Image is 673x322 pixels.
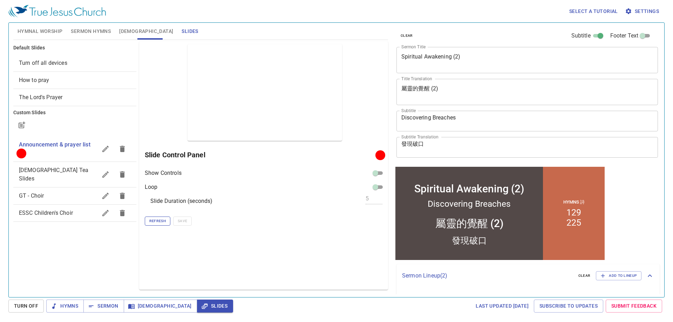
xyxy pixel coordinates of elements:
[19,141,90,148] span: Announcement & prayer list
[476,302,529,310] span: Last updated [DATE]
[182,27,198,36] span: Slides
[401,114,653,128] textarea: Discovering Breaches
[150,197,213,205] p: Slide Duration (seconds)
[124,300,197,313] button: [DEMOGRAPHIC_DATA]
[19,60,67,66] span: [object Object]
[401,141,653,154] textarea: 發現破口
[19,94,63,101] span: [object Object]
[119,27,173,36] span: [DEMOGRAPHIC_DATA]
[145,183,158,191] p: Loop
[13,44,136,52] h6: Default Slides
[89,302,118,310] span: Sermon
[71,27,111,36] span: Sermon Hymns
[611,302,657,310] span: Submit Feedback
[13,162,136,187] div: [DEMOGRAPHIC_DATA] Tea Slides
[539,302,598,310] span: Subscribe to Updates
[396,264,660,287] div: Sermon Lineup(2)clearAdd to Lineup
[473,300,531,313] a: Last updated [DATE]
[13,136,136,162] div: Announcement & prayer list
[606,300,662,313] a: Submit Feedback
[145,217,170,226] button: Refresh
[600,273,637,279] span: Add to Lineup
[18,27,63,36] span: Hymnal Worship
[13,109,136,117] h6: Custom Slides
[19,167,88,182] span: Gospel Tea Slides
[596,271,641,280] button: Add to Lineup
[19,77,49,83] span: [object Object]
[401,53,653,67] textarea: Spiritual Awakening (2)
[534,300,603,313] a: Subscribe to Updates
[129,302,192,310] span: [DEMOGRAPHIC_DATA]
[566,5,621,18] button: Select a tutorial
[19,210,73,216] span: ESSC Children's Choir
[401,85,653,98] textarea: 屬靈的覺醒 (2)
[401,33,413,39] span: clear
[8,5,106,18] img: True Jesus Church
[83,300,124,313] button: Sermon
[610,32,639,40] span: Footer Text
[396,32,417,40] button: clear
[569,7,618,16] span: Select a tutorial
[145,149,378,160] h6: Slide Control Panel
[13,55,136,71] div: Turn off all devices
[46,300,84,313] button: Hymns
[571,32,591,40] span: Subtitle
[402,272,573,280] p: Sermon Lineup ( 2 )
[203,302,227,310] span: Slides
[578,273,591,279] span: clear
[14,302,38,310] span: Turn Off
[52,302,78,310] span: Hymns
[574,272,595,280] button: clear
[145,169,182,177] p: Show Controls
[8,300,44,313] button: Turn Off
[13,72,136,89] div: How to pray
[13,89,136,106] div: The Lord's Prayer
[624,5,662,18] button: Settings
[19,192,44,199] span: GT - Choir
[394,165,606,262] iframe: from-child
[149,218,166,224] span: Refresh
[626,7,659,16] span: Settings
[13,187,136,204] div: GT - Choir
[197,300,233,313] button: Slides
[13,205,136,221] div: ESSC Children's Choir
